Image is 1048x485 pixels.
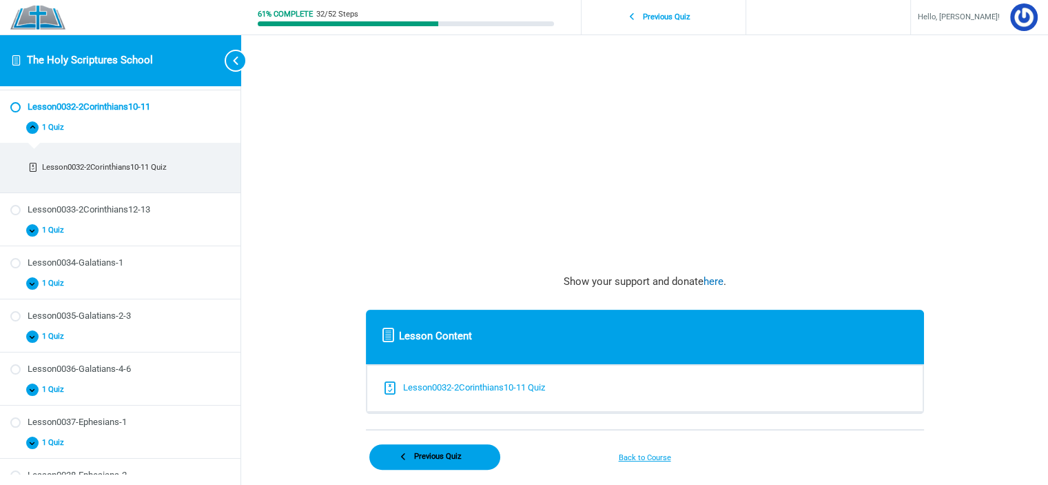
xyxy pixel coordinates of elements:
[10,102,21,112] div: Not started
[15,157,226,177] a: Incomplete Lesson0032-2Corinthians10-11 Quiz
[10,311,21,321] div: Not started
[10,379,230,399] button: 1 Quiz
[381,379,399,397] div: Incomplete
[10,117,230,137] button: 1 Quiz
[28,101,230,114] div: Lesson0032-2Corinthians10-11
[28,469,230,482] div: Lesson0038-Ephesians-2
[10,257,230,270] a: Not started Lesson0034-Galatians-1
[28,163,38,173] div: Incomplete
[10,417,21,428] div: Not started
[403,379,546,396] div: Lesson0032-2Corinthians10-11 Quiz
[42,161,222,173] div: Lesson0032-2Corinthians10-11 Quiz
[10,101,230,114] a: Not started Lesson0032-2Corinthians10-11
[39,226,72,235] span: 1 Quiz
[407,452,470,462] span: Previous Quiz
[39,438,72,448] span: 1 Quiz
[10,471,21,481] div: Not started
[635,12,699,22] span: Previous Quiz
[10,363,230,376] a: Not started Lesson0036-Galatians-4-6
[27,54,153,66] a: The Holy Scriptures School
[28,416,230,429] div: Lesson0037-Ephesians-1
[585,5,742,30] a: Previous Quiz
[316,10,358,18] div: 32/52 Steps
[214,34,241,86] button: Toggle sidebar navigation
[28,204,230,217] div: Lesson0033-2Corinthians12-13
[28,310,230,323] div: Lesson0035-Galatians-2-3
[579,451,710,466] a: Back to Course
[399,327,472,346] span: Lesson Content
[10,205,21,215] div: Not started
[369,444,500,470] a: Previous Quiz
[258,10,313,18] div: 61% Complete
[39,385,72,395] span: 1 Quiz
[28,257,230,270] div: Lesson0034-Galatians-1
[10,204,230,217] a: Not started Lesson0033-2Corinthians12-13
[39,332,72,342] span: 1 Quiz
[10,433,230,453] button: 1 Quiz
[703,275,723,288] a: here
[918,10,1000,25] span: Hello, [PERSON_NAME]!
[39,279,72,288] span: 1 Quiz
[10,364,21,375] div: Not started
[366,273,924,292] p: Show your support and donate .
[10,469,230,482] a: Not started Lesson0038-Ephesians-2
[10,310,230,323] a: Not started Lesson0035-Galatians-2-3
[39,123,72,132] span: 1 Quiz
[10,416,230,429] a: Not started Lesson0037-Ephesians-1
[381,366,909,411] a: Incomplete Lesson0032-2Corinthians10-11 Quiz
[28,363,230,376] div: Lesson0036-Galatians-4-6
[10,258,21,268] div: Not started
[10,273,230,293] button: 1 Quiz
[10,326,230,346] button: 1 Quiz
[10,220,230,240] button: 1 Quiz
